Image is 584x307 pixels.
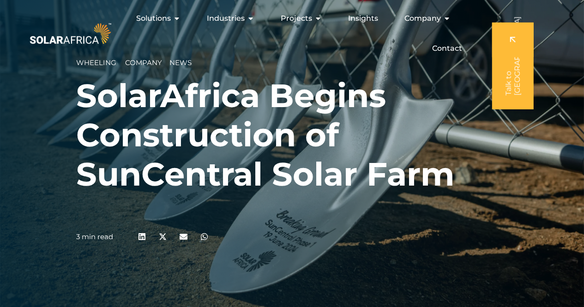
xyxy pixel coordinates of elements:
[207,13,245,24] span: Industries
[113,9,470,58] nav: Menu
[76,76,508,194] h1: SolarAfrica Begins Construction of SunCentral Solar Farm
[432,43,462,54] a: Contact
[281,13,312,24] span: Projects
[132,226,152,247] div: Share on linkedin
[348,13,378,24] a: Insights
[136,13,171,24] span: Solutions
[76,233,113,241] p: 3 min read
[152,226,173,247] div: Share on x-twitter
[113,9,470,58] div: Menu Toggle
[404,13,441,24] span: Company
[173,226,194,247] div: Share on email
[194,226,215,247] div: Share on whatsapp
